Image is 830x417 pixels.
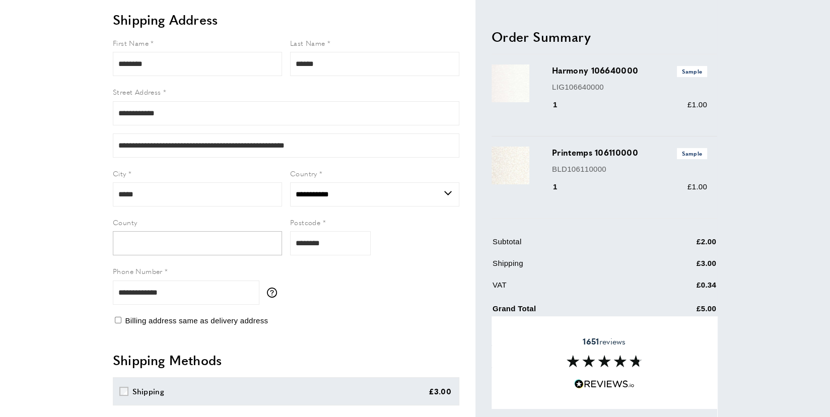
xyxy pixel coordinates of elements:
td: Grand Total [493,301,646,322]
td: £2.00 [647,236,716,255]
div: Shipping [132,385,164,397]
span: Sample [677,148,707,159]
span: Billing address same as delivery address [125,316,268,325]
span: City [113,168,126,178]
div: 1 [552,181,572,193]
span: £1.00 [687,182,707,191]
td: £5.00 [647,301,716,322]
span: Phone Number [113,266,163,276]
span: Last Name [290,38,325,48]
h2: Shipping Address [113,11,459,29]
strong: 1651 [583,335,599,347]
td: VAT [493,279,646,299]
img: Reviews section [567,355,642,367]
span: Country [290,168,317,178]
p: LIG106640000 [552,81,707,93]
span: Sample [677,66,707,77]
td: Subtotal [493,236,646,255]
span: County [113,217,137,227]
span: Street Address [113,87,161,97]
div: 1 [552,99,572,111]
h2: Order Summary [492,27,717,45]
button: More information [267,288,282,298]
span: Postcode [290,217,320,227]
h2: Shipping Methods [113,351,459,369]
td: £3.00 [647,257,716,277]
span: reviews [583,336,626,346]
img: Harmony 106640000 [492,64,529,102]
img: Reviews.io 5 stars [574,379,635,389]
div: £3.00 [429,385,452,397]
input: Billing address same as delivery address [115,317,121,323]
span: £1.00 [687,100,707,109]
td: £0.34 [647,279,716,299]
td: Shipping [493,257,646,277]
span: First Name [113,38,149,48]
h3: Harmony 106640000 [552,64,707,77]
h3: Printemps 106110000 [552,147,707,159]
img: Printemps 106110000 [492,147,529,184]
p: BLD106110000 [552,163,707,175]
